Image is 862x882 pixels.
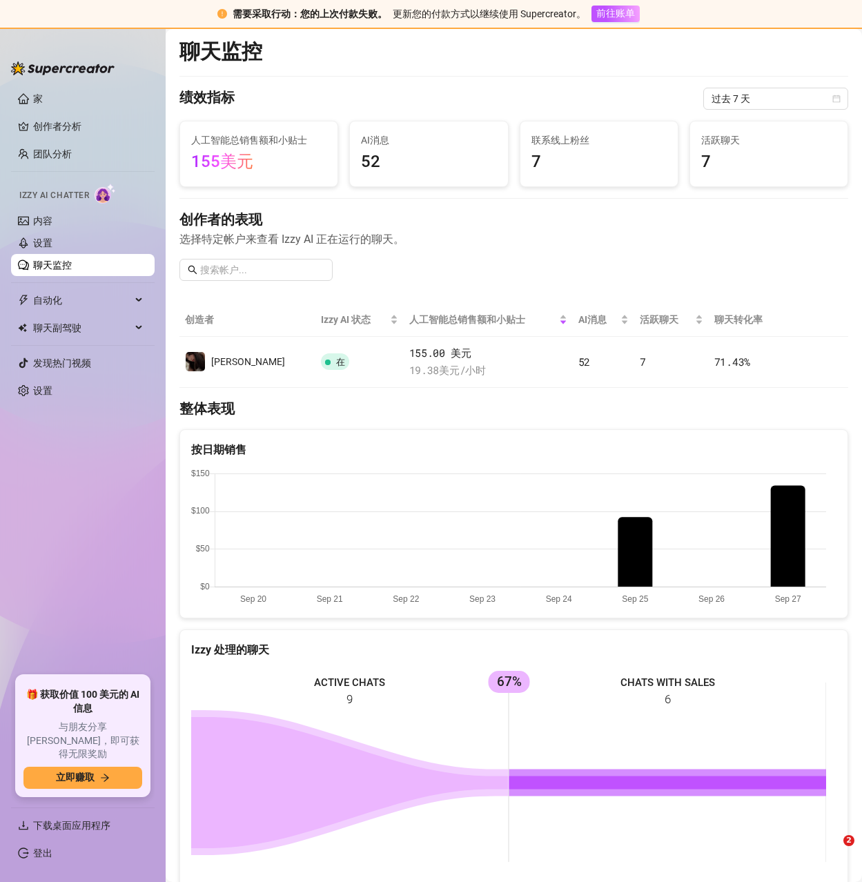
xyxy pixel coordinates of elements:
[33,93,43,104] a: 家
[832,95,841,103] span: 日历
[100,773,110,783] span: 向右箭头
[393,8,586,19] font: 更新您的付款方式以继续使用 Supercreator。
[712,88,840,109] span: 过去 7 天
[217,9,227,19] span: 感叹号
[18,295,29,306] span: 霹雳
[33,820,110,831] font: 下载桌面应用程序
[19,190,89,200] font: Izzy AI Chatter
[591,6,640,22] button: 前往账单
[33,148,72,159] a: 团队分析
[33,357,91,369] a: 发现热门视频
[404,303,573,337] th: 人工智能总销售额和小贴士
[33,322,81,333] font: 聊天副驾驶
[634,303,709,337] th: 活跃聊天
[409,346,471,360] font: 155.00 美元
[321,314,371,325] font: Izzy AI 状态
[95,184,116,204] img: 人工智能聊天
[26,689,139,714] font: 🎁 获取价值 100 美元的 AI 信息
[640,314,678,325] font: 活跃聊天
[714,315,763,326] font: 聊天转化率
[439,363,459,377] font: 美元
[744,355,750,369] font: %
[573,303,634,337] th: AI消息
[578,355,590,369] font: 52
[33,259,72,271] a: 聊天监控
[336,357,345,367] font: 在
[200,262,324,277] input: 搜索帐户...
[460,363,486,377] font: /小时
[18,820,29,831] span: 下载
[179,400,235,417] font: 整体表现
[27,721,139,759] font: 与朋友分享 [PERSON_NAME]，即可获得无限奖励
[815,835,848,868] iframe: 对讲机实时聊天
[409,314,525,325] font: 人工智能总销售额和小贴士
[191,643,269,656] font: Izzy 处理的聊天
[315,303,403,337] th: Izzy AI 状态
[361,152,380,171] font: 52
[712,93,750,104] font: 过去 7 天
[531,135,589,146] font: 联系线上粉丝
[211,356,285,367] font: [PERSON_NAME]
[179,233,404,246] font: 选择特定帐户来查看 Izzy AI 正在运行的聊天。
[33,215,52,226] a: 内容
[179,39,262,63] font: 聊天监控
[185,315,214,326] font: 创造者
[578,314,607,325] font: AI消息
[33,295,62,306] font: 自动化
[531,152,541,171] font: 7
[591,8,640,19] a: 前往账单
[191,152,253,171] font: 155美元
[191,443,246,456] font: 按日期销售
[56,772,95,783] font: 立即赚取
[233,8,387,19] font: 需要采取行动：您的上次付款失败。
[191,135,307,146] font: 人工智能总销售额和小贴士
[188,265,197,275] span: 搜索
[33,385,52,396] a: 设置
[179,211,262,228] font: 创作者的表现
[11,61,115,75] img: logo-BBDzfeDw.svg
[179,89,235,106] font: 绩效指标
[409,363,440,377] font: 19.38
[23,767,142,789] button: 立即赚取向右箭头
[640,355,646,369] font: 7
[701,152,711,171] font: 7
[596,8,635,19] font: 前往账单
[33,115,144,137] a: 创作者分析
[846,836,852,845] font: 2
[33,847,52,859] a: 登出
[33,237,52,248] a: 设置
[714,355,745,369] font: 71.43
[186,352,205,371] img: 凯拉基斯
[18,323,27,333] img: 聊天副驾驶
[701,135,740,146] font: 活跃聊天
[361,135,389,146] font: AI消息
